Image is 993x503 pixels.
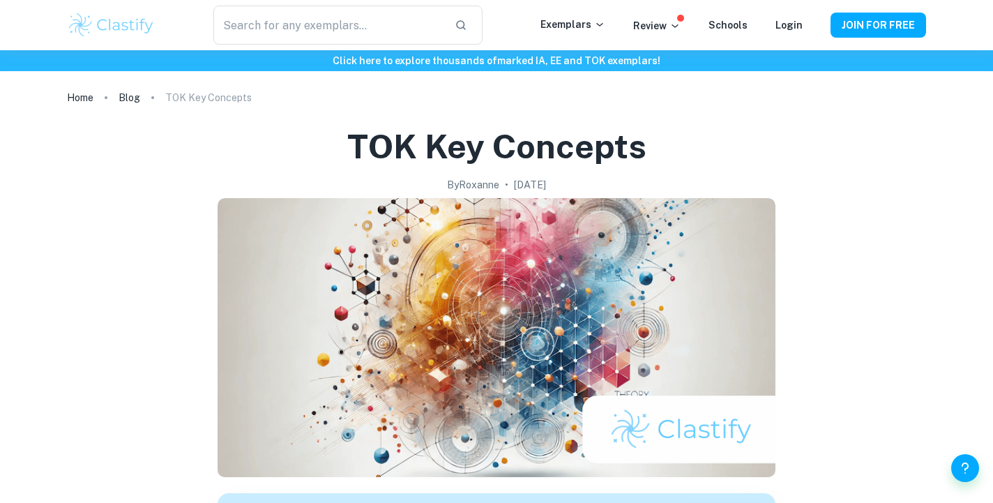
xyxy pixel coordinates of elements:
[3,53,990,68] h6: Click here to explore thousands of marked IA, EE and TOK exemplars !
[119,88,140,107] a: Blog
[165,90,252,105] p: TOK Key Concepts
[633,18,681,33] p: Review
[347,124,646,169] h1: TOK Key Concepts
[540,17,605,32] p: Exemplars
[447,177,499,193] h2: By Roxanne
[831,13,926,38] button: JOIN FOR FREE
[505,177,508,193] p: •
[514,177,546,193] h2: [DATE]
[775,20,803,31] a: Login
[708,20,748,31] a: Schools
[951,454,979,482] button: Help and Feedback
[218,198,775,477] img: TOK Key Concepts cover image
[213,6,444,45] input: Search for any exemplars...
[67,88,93,107] a: Home
[67,11,156,39] img: Clastify logo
